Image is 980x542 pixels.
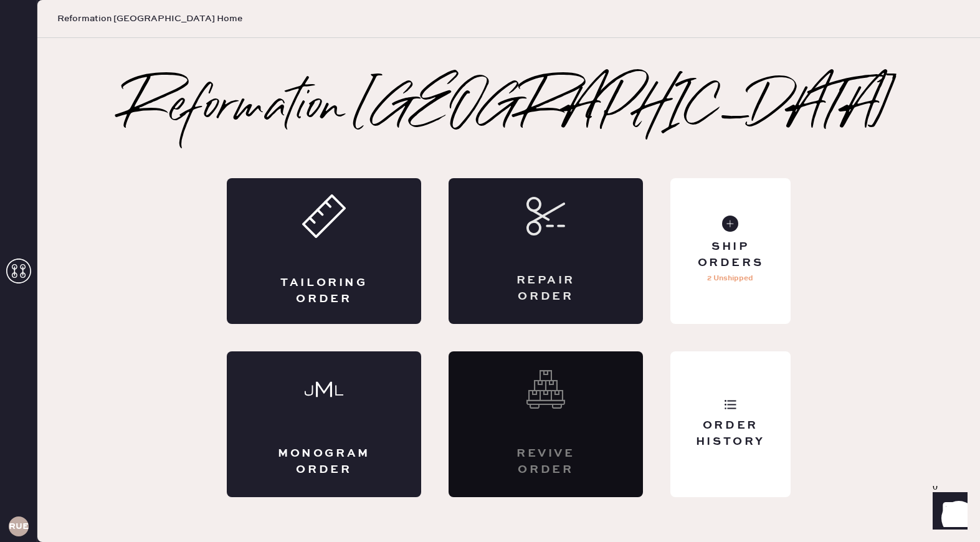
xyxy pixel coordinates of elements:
[123,83,894,133] h2: Reformation [GEOGRAPHIC_DATA]
[449,351,643,497] div: Interested? Contact us at care@hemster.co
[9,522,29,531] h3: RUESA
[707,271,753,286] p: 2 Unshipped
[921,486,974,540] iframe: Front Chat
[680,239,781,270] div: Ship Orders
[680,418,781,449] div: Order History
[498,446,593,477] div: Revive order
[277,446,371,477] div: Monogram Order
[498,273,593,304] div: Repair Order
[57,12,242,25] span: Reformation [GEOGRAPHIC_DATA] Home
[277,275,371,307] div: Tailoring Order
